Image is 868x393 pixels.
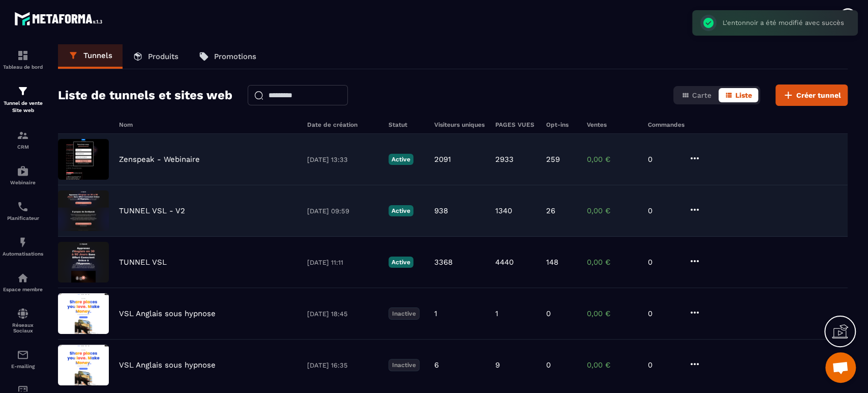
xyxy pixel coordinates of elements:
[3,144,43,150] p: CRM
[119,121,297,128] h6: Nom
[3,363,43,369] p: E-mailing
[307,259,378,266] p: [DATE] 11:11
[119,309,216,318] p: VSL Anglais sous hypnose
[58,293,109,334] img: image
[3,215,43,221] p: Planificateur
[3,122,43,157] a: formationformationCRM
[3,64,43,70] p: Tableau de bord
[388,121,424,128] h6: Statut
[495,309,498,318] p: 1
[648,360,678,370] p: 0
[307,361,378,369] p: [DATE] 16:35
[3,341,43,377] a: emailemailE-mailing
[189,44,266,69] a: Promotions
[83,51,112,60] p: Tunnels
[388,205,413,216] p: Active
[307,310,378,318] p: [DATE] 18:45
[3,264,43,300] a: automationsautomationsEspace membre
[3,251,43,257] p: Automatisations
[434,309,437,318] p: 1
[587,360,638,370] p: 0,00 €
[58,139,109,180] img: image
[123,44,189,69] a: Produits
[495,121,536,128] h6: PAGES VUES
[434,155,451,164] p: 2091
[735,91,752,99] span: Liste
[825,352,856,383] div: Ouvrir le chat
[3,42,43,77] a: formationformationTableau de bord
[17,349,29,361] img: email
[214,52,256,61] p: Promotions
[495,258,514,267] p: 4440
[388,359,420,371] p: Inactive
[3,300,43,341] a: social-networksocial-networkRéseaux Sociaux
[17,201,29,213] img: scheduler
[648,258,678,267] p: 0
[434,121,485,128] h6: Visiteurs uniques
[17,307,29,320] img: social-network
[17,236,29,248] img: automations
[388,307,420,320] p: Inactive
[495,360,500,370] p: 9
[587,206,638,215] p: 0,00 €
[148,52,178,61] p: Produits
[3,322,43,333] p: Réseaux Sociaux
[648,155,678,164] p: 0
[587,309,638,318] p: 0,00 €
[587,121,638,128] h6: Ventes
[495,206,512,215] p: 1340
[58,190,109,231] img: image
[546,206,555,215] p: 26
[3,229,43,264] a: automationsautomationsAutomatisations
[119,258,167,267] p: TUNNEL VSL
[17,272,29,284] img: automations
[3,77,43,122] a: formationformationTunnel de vente Site web
[3,180,43,185] p: Webinaire
[3,157,43,193] a: automationsautomationsWebinaire
[434,206,448,215] p: 938
[648,309,678,318] p: 0
[692,91,711,99] span: Carte
[119,155,200,164] p: Zenspeak - Webinaire
[307,207,378,215] p: [DATE] 09:59
[546,360,551,370] p: 0
[119,206,185,215] p: TUNNEL VSL - V2
[648,206,678,215] p: 0
[58,345,109,385] img: image
[388,257,413,268] p: Active
[388,154,413,165] p: Active
[719,88,758,102] button: Liste
[17,85,29,97] img: formation
[17,49,29,62] img: formation
[546,121,577,128] h6: Opt-ins
[307,121,378,128] h6: Date de création
[587,258,638,267] p: 0,00 €
[796,90,841,100] span: Créer tunnel
[648,121,684,128] h6: Commandes
[17,165,29,177] img: automations
[434,258,453,267] p: 3368
[3,193,43,229] a: schedulerschedulerPlanificateur
[3,100,43,114] p: Tunnel de vente Site web
[14,9,106,28] img: logo
[675,88,717,102] button: Carte
[495,155,514,164] p: 2933
[546,155,560,164] p: 259
[546,309,551,318] p: 0
[58,242,109,283] img: image
[58,85,232,105] h2: Liste de tunnels et sites web
[119,360,216,370] p: VSL Anglais sous hypnose
[17,129,29,142] img: formation
[775,85,848,106] button: Créer tunnel
[587,155,638,164] p: 0,00 €
[546,258,558,267] p: 148
[58,44,123,69] a: Tunnels
[3,287,43,292] p: Espace membre
[307,156,378,163] p: [DATE] 13:33
[434,360,439,370] p: 6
